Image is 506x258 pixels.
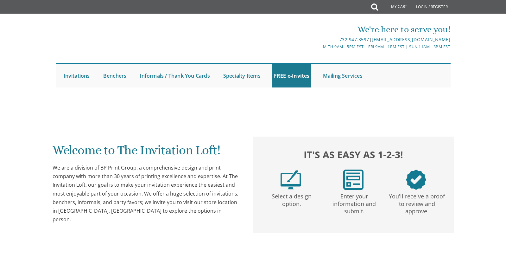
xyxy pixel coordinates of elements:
[272,64,311,87] a: FREE e-Invites
[102,64,128,87] a: Benchers
[377,1,412,13] a: My Cart
[222,64,262,87] a: Specialty Items
[187,43,450,50] div: M-Th 9am - 5pm EST | Fri 9am - 1pm EST | Sun 11am - 3pm EST
[339,36,369,42] a: 732.947.3597
[343,170,364,190] img: step2.png
[187,23,450,36] div: We're here to serve you!
[387,190,447,215] p: You'll receive a proof to review and approve.
[324,190,384,215] p: Enter your information and submit.
[372,36,450,42] a: [EMAIL_ADDRESS][DOMAIN_NAME]
[262,190,322,208] p: Select a design option.
[187,36,450,43] div: |
[53,164,241,224] div: We are a division of BP Print Group, a comprehensive design and print company with more than 30 y...
[62,64,92,87] a: Invitations
[138,64,211,87] a: Informals / Thank You Cards
[321,64,364,87] a: Mailing Services
[281,170,301,190] img: step1.png
[259,147,447,162] h2: It's as easy as 1-2-3!
[53,143,241,162] h1: Welcome to The Invitation Loft!
[406,170,426,190] img: step3.png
